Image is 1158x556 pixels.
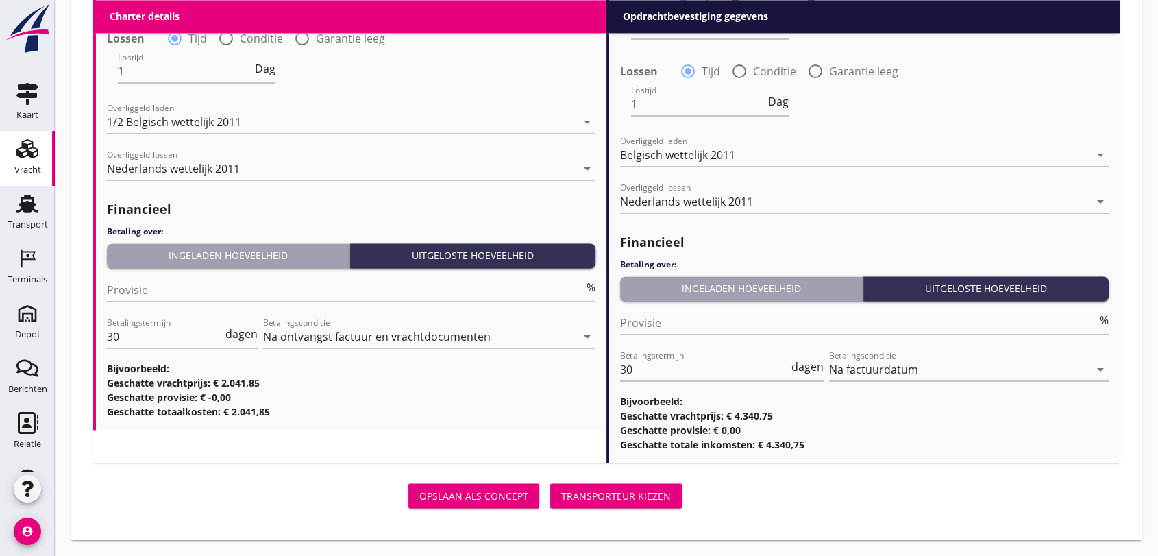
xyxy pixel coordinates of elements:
[14,439,41,448] div: Relatie
[1092,193,1109,210] i: arrow_drop_down
[188,32,207,45] label: Tijd
[579,328,595,345] i: arrow_drop_down
[620,258,1109,271] h4: Betaling over:
[620,394,1109,409] h3: Bijvoorbeeld:
[620,195,753,208] div: Nederlands wettelijk 2011
[3,3,52,54] img: logo-small.a267ee39.svg
[8,385,47,394] div: Berichten
[356,248,590,263] div: Uitgeloste hoeveelheid
[408,483,539,508] button: Opslaan als concept
[753,64,796,78] label: Conditie
[16,110,38,119] div: Kaart
[107,116,241,128] div: 1/2 Belgisch wettelijk 2011
[620,276,863,301] button: Ingeladen hoeveelheid
[620,233,1109,252] h2: Financieel
[419,488,528,503] div: Opslaan als concept
[620,312,1097,334] input: Provisie
[107,390,595,404] h3: Geschatte provisie: € -0,00
[14,165,41,174] div: Vracht
[789,361,824,372] div: dagen
[107,279,584,301] input: Provisie
[768,96,789,107] span: Dag
[107,32,145,45] strong: Lossen
[620,409,1109,423] h3: Geschatte vrachtprijs: € 4.340,75
[869,281,1103,295] div: Uitgeloste hoeveelheid
[579,160,595,177] i: arrow_drop_down
[631,16,765,38] input: Laadtijd
[584,282,595,293] div: %
[263,330,491,343] div: Na ontvangst factuur en vrachtdocumenten
[620,359,789,380] input: Betalingstermijn
[768,19,789,30] span: Dag
[107,243,350,268] button: Ingeladen hoeveelheid
[107,226,595,238] h4: Betaling over:
[112,248,344,263] div: Ingeladen hoeveelheid
[350,243,595,268] button: Uitgeloste hoeveelheid
[316,32,385,45] label: Garantie leeg
[829,64,898,78] label: Garantie leeg
[107,326,223,348] input: Betalingstermijn
[107,162,240,175] div: Nederlands wettelijk 2011
[863,276,1109,301] button: Uitgeloste hoeveelheid
[255,63,275,74] span: Dag
[107,200,595,219] h2: Financieel
[631,93,765,115] input: Lostijd
[118,60,252,82] input: Lostijd
[14,518,41,545] i: account_circle
[1092,147,1109,163] i: arrow_drop_down
[107,376,595,390] h3: Geschatte vrachtprijs: € 2.041,85
[620,149,735,161] div: Belgisch wettelijk 2011
[829,363,918,376] div: Na factuurdatum
[8,220,48,229] div: Transport
[579,114,595,130] i: arrow_drop_down
[1092,361,1109,378] i: arrow_drop_down
[107,404,595,419] h3: Geschatte totaalkosten: € 2.041,85
[550,483,682,508] button: Transporteur kiezen
[620,437,1109,452] h3: Geschatte totale inkomsten: € 4.340,75
[1097,315,1109,326] div: %
[223,328,258,339] div: dagen
[107,361,595,376] h3: Bijvoorbeeld:
[8,275,47,284] div: Terminals
[702,64,720,78] label: Tijd
[240,32,283,45] label: Conditie
[626,281,857,295] div: Ingeladen hoeveelheid
[561,488,671,503] div: Transporteur kiezen
[620,64,658,78] strong: Lossen
[620,423,1109,437] h3: Geschatte provisie: € 0,00
[15,330,40,339] div: Depot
